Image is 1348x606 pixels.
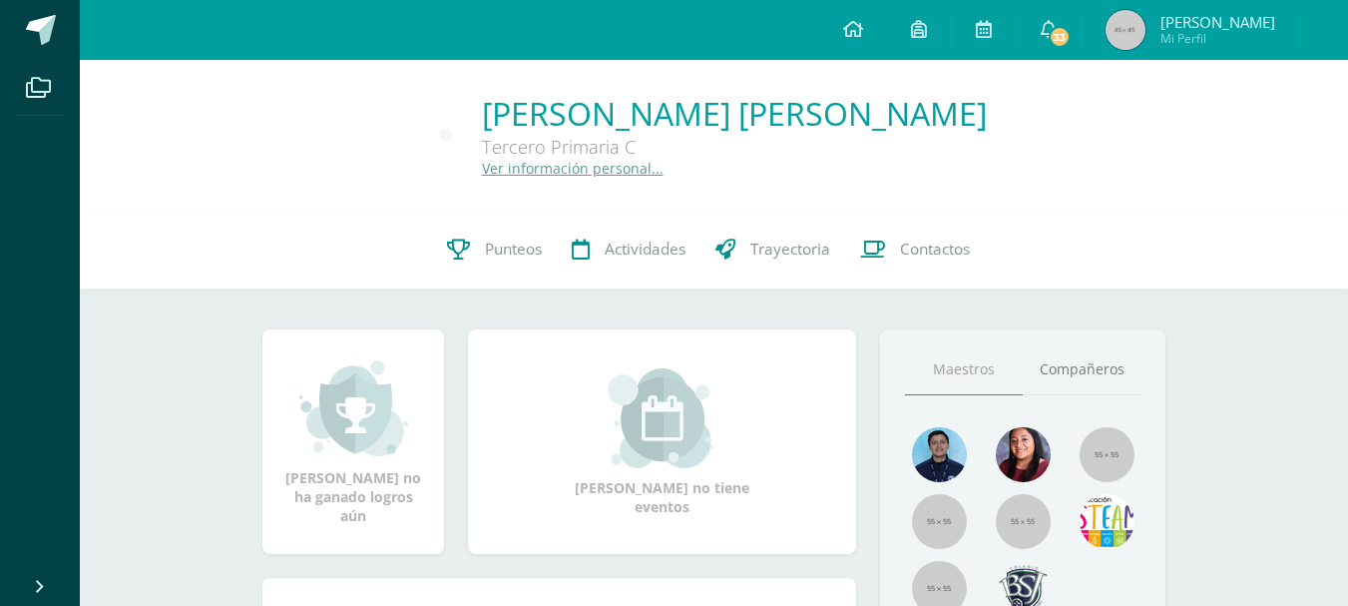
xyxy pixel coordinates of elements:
[1160,30,1275,47] span: Mi Perfil
[608,368,716,468] img: event_small.png
[1160,12,1275,32] span: [PERSON_NAME]
[1049,26,1071,48] span: 33
[905,344,1023,395] a: Maestros
[485,239,542,260] span: Punteos
[750,239,830,260] span: Trayectoria
[912,494,967,549] img: 55x55
[299,358,408,458] img: achievement_small.png
[845,210,985,290] a: Contactos
[282,358,424,525] div: [PERSON_NAME] no ha ganado logros aún
[432,210,557,290] a: Punteos
[900,239,970,260] span: Contactos
[1106,10,1145,50] img: 45x45
[1023,344,1140,395] a: Compañeros
[1080,427,1134,482] img: 55x55
[482,159,664,178] a: Ver información personal...
[1080,494,1134,549] img: 1876873a32423452ac5c62c6f625c80d.png
[563,368,762,516] div: [PERSON_NAME] no tiene eventos
[482,92,987,135] a: [PERSON_NAME] [PERSON_NAME]
[482,135,987,159] div: Tercero Primaria C
[557,210,700,290] a: Actividades
[605,239,685,260] span: Actividades
[996,494,1051,549] img: 55x55
[912,427,967,482] img: 8f174f9ec83d682dfb8124fd4ef1c5f7.png
[700,210,845,290] a: Trayectoria
[996,427,1051,482] img: 793c0cca7fcd018feab202218d1df9f6.png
